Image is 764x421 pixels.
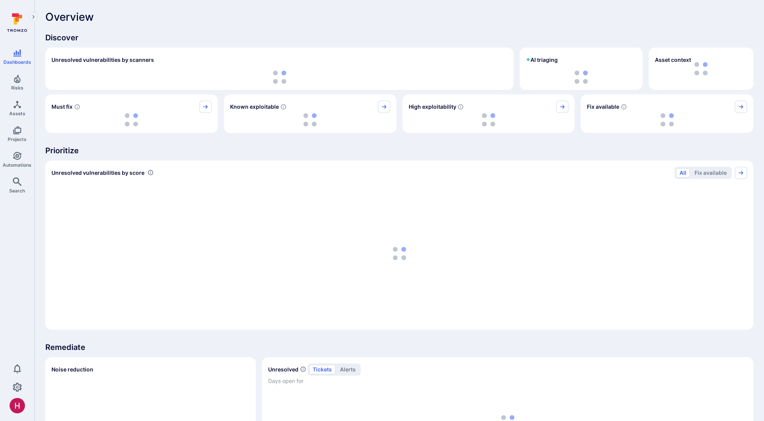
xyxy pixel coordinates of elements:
div: loading spinner [230,113,390,127]
span: Noise reduction [51,366,93,373]
span: Projects [8,136,27,142]
svg: Vulnerabilities with fix available [621,104,627,110]
img: Loading... [393,247,406,260]
span: Risks [11,85,23,91]
button: Expand navigation menu [29,12,38,22]
span: Assets [9,111,25,116]
span: High exploitability [409,103,456,111]
div: High exploitability [403,94,575,133]
h2: AI triaging [526,56,558,64]
svg: EPSS score ≥ 0.7 [457,104,464,110]
span: Automations [3,162,31,168]
div: loading spinner [51,113,212,127]
button: tickets [309,365,335,374]
img: Loading... [273,71,286,84]
div: Fix available [581,94,753,133]
span: Prioritize [45,145,753,156]
span: Must fix [51,103,73,111]
span: Number of unresolved items by priority and days open [300,365,306,373]
div: loading spinner [587,113,747,127]
div: loading spinner [51,184,747,323]
img: Loading... [303,113,317,126]
span: Dashboards [3,59,31,65]
i: Expand navigation menu [31,14,36,20]
h2: Unresolved vulnerabilities by scanners [51,56,154,64]
div: loading spinner [51,71,507,84]
img: Loading... [575,71,588,84]
img: Loading... [661,113,674,126]
div: Must fix [45,94,218,133]
span: Known exploitable [230,103,279,111]
img: Loading... [125,113,138,126]
h2: Unresolved [268,366,298,373]
span: Discover [45,32,753,43]
div: loading spinner [409,113,569,127]
button: alerts [336,365,359,374]
span: Days open for [268,377,747,385]
svg: Risk score >=40 , missed SLA [74,104,80,110]
span: Asset context [655,56,691,64]
span: Fix available [587,103,619,111]
span: Search [9,188,25,194]
span: Remediate [45,342,753,353]
div: Number of vulnerabilities in status 'Open' 'Triaged' and 'In process' grouped by score [147,169,154,177]
div: Harshil Parikh [10,398,25,413]
span: Unresolved vulnerabilities by score [51,169,144,177]
div: loading spinner [526,71,636,84]
button: Fix available [691,168,730,177]
img: ACg8ocKzQzwPSwOZT_k9C736TfcBpCStqIZdMR9gXOhJgTaH9y_tsw=s96-c [10,398,25,413]
svg: Confirmed exploitable by KEV [280,104,287,110]
span: Overview [45,11,94,23]
button: All [676,168,690,177]
div: Known exploitable [224,94,396,133]
img: Loading... [482,113,495,126]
